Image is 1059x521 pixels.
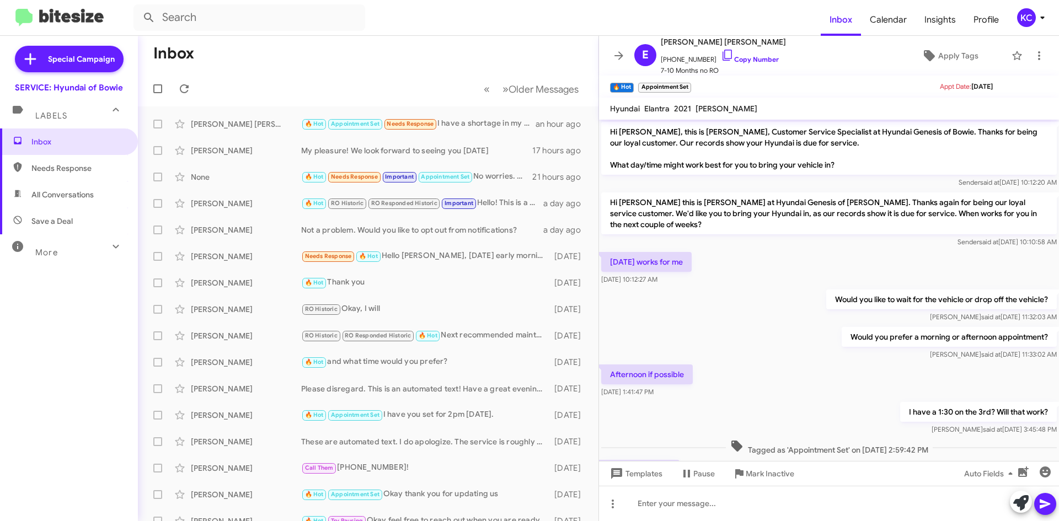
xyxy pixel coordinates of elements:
[305,411,324,418] span: 🔥 Hot
[861,4,916,36] a: Calendar
[958,238,1057,246] span: Sender [DATE] 10:10:58 AM
[301,250,549,262] div: Hello [PERSON_NAME], [DATE] early morning I would like for you guys to order me a tire as well. T...
[191,277,301,288] div: [PERSON_NAME]
[345,332,411,339] span: RO Responded Historic
[826,289,1057,309] p: Would you like to wait for the vehicle or drop off the vehicle?
[305,464,334,471] span: Call Them
[938,46,978,66] span: Apply Tags
[509,83,579,95] span: Older Messages
[543,198,590,209] div: a day ago
[496,78,585,100] button: Next
[601,460,680,480] p: Yes that will work
[671,464,724,484] button: Pause
[549,304,590,315] div: [DATE]
[305,120,324,127] span: 🔥 Hot
[191,489,301,500] div: [PERSON_NAME]
[965,4,1008,36] a: Profile
[191,330,301,341] div: [PERSON_NAME]
[191,119,301,130] div: [PERSON_NAME] [PERSON_NAME]
[955,464,1026,484] button: Auto Fields
[301,170,532,183] div: No worries. Thank you 😊
[601,122,1057,175] p: Hi [PERSON_NAME], this is [PERSON_NAME], Customer Service Specialist at Hyundai Genesis of Bowie....
[549,277,590,288] div: [DATE]
[981,313,1001,321] span: said at
[191,304,301,315] div: [PERSON_NAME]
[191,383,301,394] div: [PERSON_NAME]
[1008,8,1047,27] button: KC
[359,253,378,260] span: 🔥 Hot
[305,491,324,498] span: 🔥 Hot
[484,82,490,96] span: «
[301,488,549,501] div: Okay thank you for updating us
[31,216,73,227] span: Save a Deal
[601,364,693,384] p: Afternoon if possible
[599,464,671,484] button: Templates
[644,104,670,114] span: Elantra
[543,224,590,235] div: a day ago
[305,358,324,366] span: 🔥 Hot
[661,65,786,76] span: 7-10 Months no RO
[301,197,543,210] div: Hello! This is a system-generated message based on the time since your last service (not mileage)...
[746,464,794,484] span: Mark Inactive
[964,464,1017,484] span: Auto Fields
[191,171,301,182] div: None
[48,53,115,65] span: Special Campaign
[642,46,649,64] span: E
[532,145,590,156] div: 17 hours ago
[421,173,469,180] span: Appointment Set
[900,402,1057,422] p: I have a 1:30 on the 3rd? Will that work?
[549,489,590,500] div: [DATE]
[15,82,123,93] div: SERVICE: Hyundai of Bowie
[331,200,363,207] span: RO Historic
[601,388,654,396] span: [DATE] 1:41:47 PM
[979,238,998,246] span: said at
[191,251,301,262] div: [PERSON_NAME]
[419,332,437,339] span: 🔥 Hot
[301,329,549,342] div: Next recommended maintenance is at 37,500 miles for an Oil change, tire rotation, climate control...
[191,357,301,368] div: [PERSON_NAME]
[549,251,590,262] div: [DATE]
[549,463,590,474] div: [DATE]
[387,120,434,127] span: Needs Response
[601,275,657,283] span: [DATE] 10:12:27 AM
[305,253,352,260] span: Needs Response
[191,410,301,421] div: [PERSON_NAME]
[601,192,1057,234] p: Hi [PERSON_NAME] this is [PERSON_NAME] at Hyundai Genesis of [PERSON_NAME]. Thanks again for bein...
[191,145,301,156] div: [PERSON_NAME]
[674,104,691,114] span: 2021
[385,173,414,180] span: Important
[305,173,324,180] span: 🔥 Hot
[305,305,338,313] span: RO Historic
[842,327,1057,347] p: Would you prefer a morning or afternoon appointment?
[661,35,786,49] span: [PERSON_NAME] [PERSON_NAME]
[478,78,585,100] nav: Page navigation example
[301,224,543,235] div: Not a problem. Would you like to opt out from notifications?
[932,425,1057,433] span: [PERSON_NAME] [DATE] 3:45:48 PM
[191,463,301,474] div: [PERSON_NAME]
[305,332,338,339] span: RO Historic
[31,189,94,200] span: All Conversations
[916,4,965,36] a: Insights
[696,104,757,114] span: [PERSON_NAME]
[971,82,993,90] span: [DATE]
[31,163,125,174] span: Needs Response
[724,464,803,484] button: Mark Inactive
[981,350,1001,358] span: said at
[959,178,1057,186] span: Sender [DATE] 10:12:20 AM
[1017,8,1036,27] div: KC
[549,357,590,368] div: [DATE]
[726,439,933,455] span: Tagged as 'Appointment Set' on [DATE] 2:59:42 PM
[477,78,496,100] button: Previous
[610,83,634,93] small: 🔥 Hot
[133,4,365,31] input: Search
[191,224,301,235] div: [PERSON_NAME]
[301,356,549,368] div: and what time would you prefer?
[301,383,549,394] div: Please disregard. This is an automated text! Have a great evening!
[940,82,971,90] span: Appt Date:
[721,55,779,63] a: Copy Number
[601,252,692,272] p: [DATE] works for me
[549,383,590,394] div: [DATE]
[31,136,125,147] span: Inbox
[301,461,549,474] div: [PHONE_NUMBER]!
